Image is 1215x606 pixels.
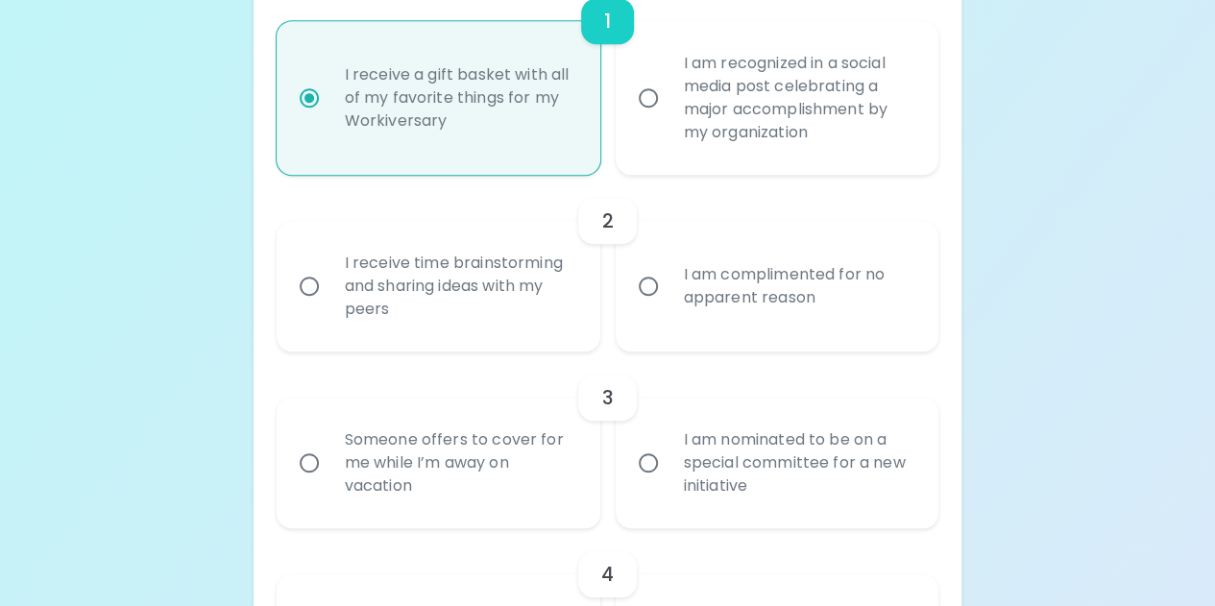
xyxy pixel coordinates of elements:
[668,29,929,167] div: I am recognized in a social media post celebrating a major accomplishment by my organization
[329,229,590,344] div: I receive time brainstorming and sharing ideas with my peers
[668,240,929,332] div: I am complimented for no apparent reason
[601,206,613,236] h6: 2
[668,405,929,521] div: I am nominated to be on a special committee for a new initiative
[329,405,590,521] div: Someone offers to cover for me while I’m away on vacation
[601,559,614,590] h6: 4
[277,175,939,351] div: choice-group-check
[277,351,939,528] div: choice-group-check
[604,6,611,36] h6: 1
[329,40,590,156] div: I receive a gift basket with all of my favorite things for my Workiversary
[601,382,613,413] h6: 3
